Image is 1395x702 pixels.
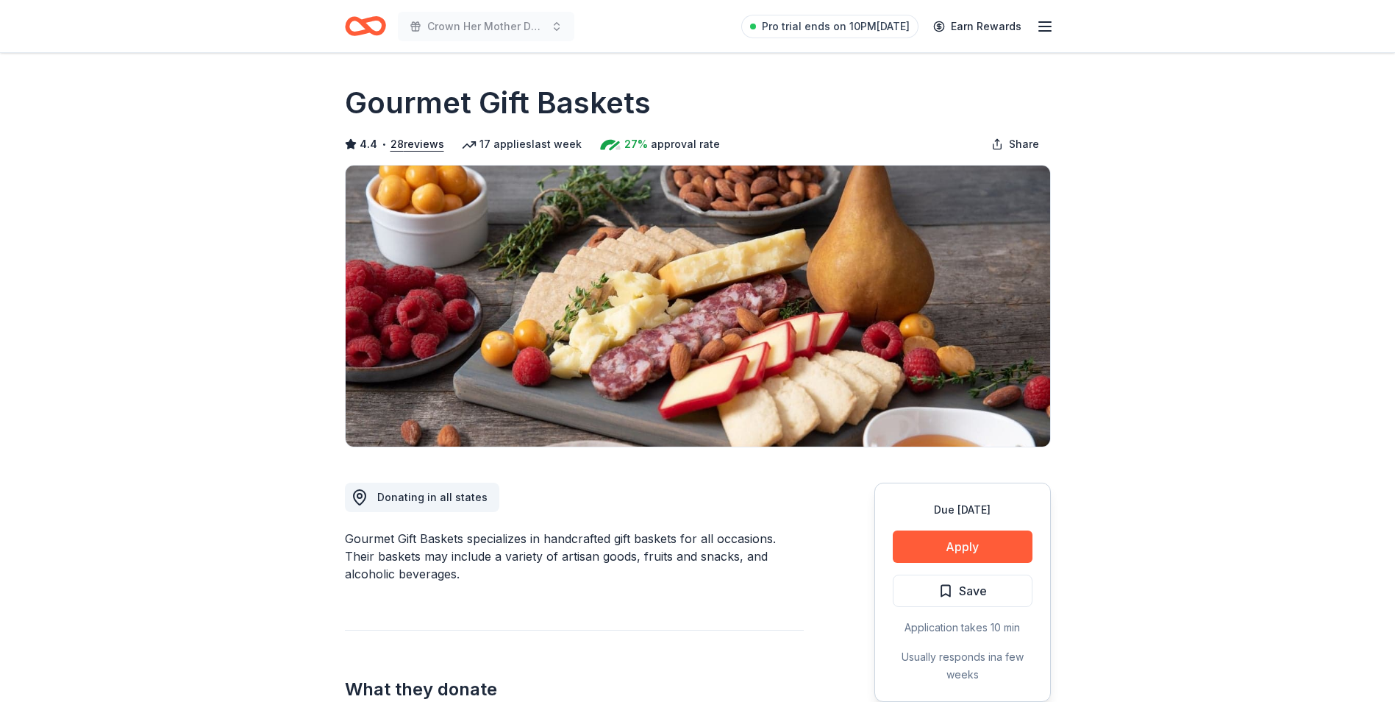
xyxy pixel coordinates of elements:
[427,18,545,35] span: Crown Her Mother Daughter Experience Conference
[762,18,910,35] span: Pro trial ends on 10PM[DATE]
[893,531,1032,563] button: Apply
[624,135,648,153] span: 27%
[651,135,720,153] span: approval rate
[345,678,804,701] h2: What they donate
[893,619,1032,637] div: Application takes 10 min
[377,491,488,503] span: Donating in all states
[346,166,1050,447] img: Image for Gourmet Gift Baskets
[345,530,804,583] div: Gourmet Gift Baskets specializes in handcrafted gift baskets for all occasions. Their baskets may...
[390,135,444,153] button: 28reviews
[893,501,1032,519] div: Due [DATE]
[980,130,1051,159] button: Share
[893,575,1032,607] button: Save
[462,135,582,153] div: 17 applies last week
[893,648,1032,684] div: Usually responds in a few weeks
[381,138,386,150] span: •
[741,15,918,38] a: Pro trial ends on 10PM[DATE]
[959,581,987,600] span: Save
[345,9,386,43] a: Home
[345,82,651,124] h1: Gourmet Gift Baskets
[924,13,1030,40] a: Earn Rewards
[398,12,574,41] button: Crown Her Mother Daughter Experience Conference
[360,135,377,153] span: 4.4
[1009,135,1039,153] span: Share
